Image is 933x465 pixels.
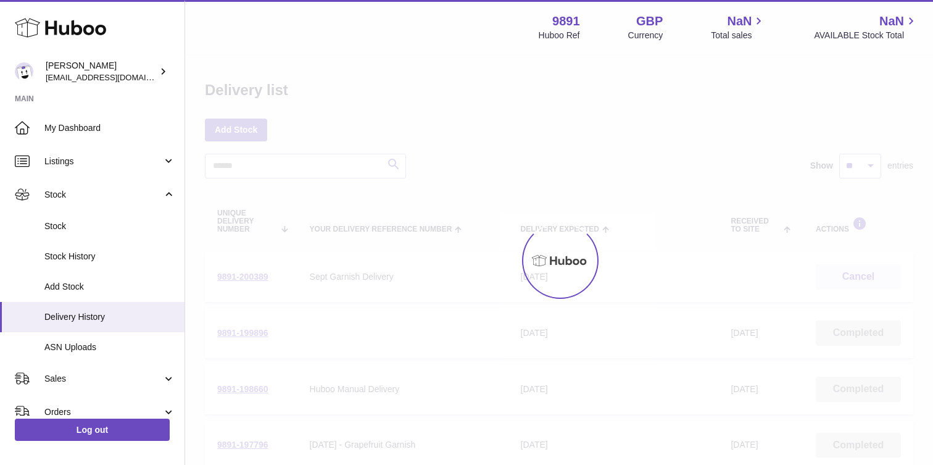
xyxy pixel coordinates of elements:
[15,419,170,441] a: Log out
[44,373,162,385] span: Sales
[15,62,33,81] img: ro@thebitterclub.co.uk
[44,189,162,201] span: Stock
[814,13,918,41] a: NaN AVAILABLE Stock Total
[44,251,175,262] span: Stock History
[44,311,175,323] span: Delivery History
[44,220,175,232] span: Stock
[879,13,904,30] span: NaN
[44,281,175,293] span: Add Stock
[46,60,157,83] div: [PERSON_NAME]
[711,13,766,41] a: NaN Total sales
[814,30,918,41] span: AVAILABLE Stock Total
[44,156,162,167] span: Listings
[636,13,663,30] strong: GBP
[44,406,162,418] span: Orders
[46,72,181,82] span: [EMAIL_ADDRESS][DOMAIN_NAME]
[727,13,752,30] span: NaN
[44,341,175,353] span: ASN Uploads
[628,30,663,41] div: Currency
[711,30,766,41] span: Total sales
[552,13,580,30] strong: 9891
[44,122,175,134] span: My Dashboard
[539,30,580,41] div: Huboo Ref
